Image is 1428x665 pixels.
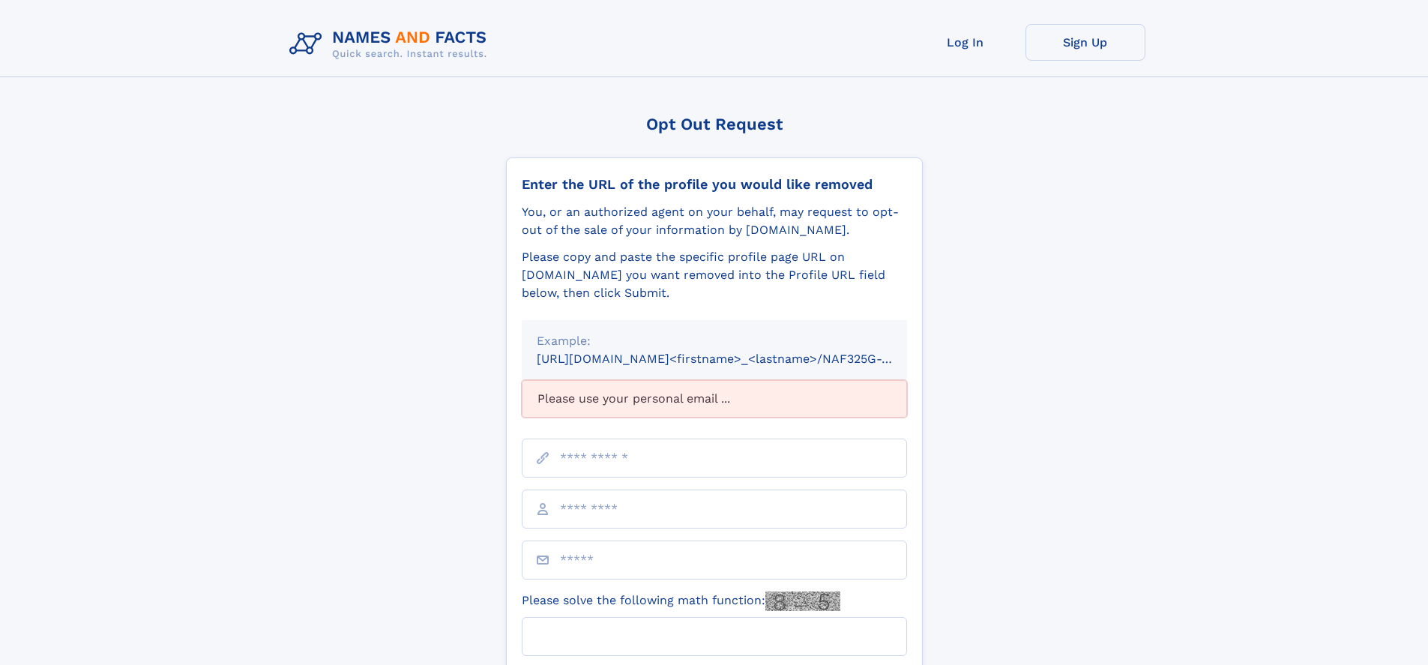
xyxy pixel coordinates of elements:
div: Enter the URL of the profile you would like removed [522,176,907,193]
div: Please use your personal email ... [522,380,907,418]
div: You, or an authorized agent on your behalf, may request to opt-out of the sale of your informatio... [522,203,907,239]
a: Sign Up [1025,24,1145,61]
small: [URL][DOMAIN_NAME]<firstname>_<lastname>/NAF325G-xxxxxxxx [537,352,936,366]
img: Logo Names and Facts [283,24,499,64]
a: Log In [906,24,1025,61]
div: Please copy and paste the specific profile page URL on [DOMAIN_NAME] you want removed into the Pr... [522,248,907,302]
div: Opt Out Request [506,115,923,133]
div: Example: [537,332,892,350]
label: Please solve the following math function: [522,592,840,611]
